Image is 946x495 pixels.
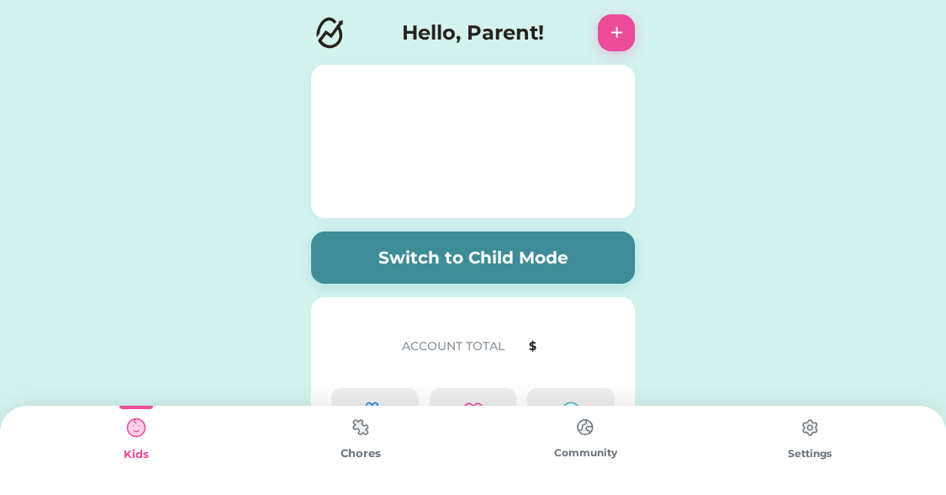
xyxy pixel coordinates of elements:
button: Switch to Child Mode [311,232,635,284]
div: Chores [248,445,473,462]
img: type%3Dkids%2C%20state%3Dselected.svg [119,411,153,444]
img: interface-favorite-heart--reward-social-rating-media-heart-it-like-favorite-love.svg [463,402,484,422]
button: + [598,14,635,51]
div: Community [473,445,698,460]
h4: Hello, Parent! [402,18,544,48]
img: money-cash-dollar-coin--accounting-billing-payment-cash-coin-currency-money-finance.svg [561,402,581,422]
img: programming-module-puzzle-1--code-puzzle-module-programming-plugin-piece.svg [365,402,385,422]
img: type%3Dchores%2C%20state%3Ddefault.svg [568,411,602,444]
img: Logo.svg [311,14,348,51]
img: yH5BAEAAAAALAAAAAABAAEAAAIBRAA7 [331,317,385,371]
img: type%3Dchores%2C%20state%3Ddefault.svg [793,411,827,444]
img: yH5BAEAAAAALAAAAAABAAEAAAIBRAA7 [356,70,591,213]
div: Kids [24,446,248,463]
div: ACCOUNT TOTAL [402,338,522,355]
img: type%3Dchores%2C%20state%3Ddefault.svg [344,411,378,444]
div: Settings [698,446,922,461]
div: $ [529,338,616,355]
